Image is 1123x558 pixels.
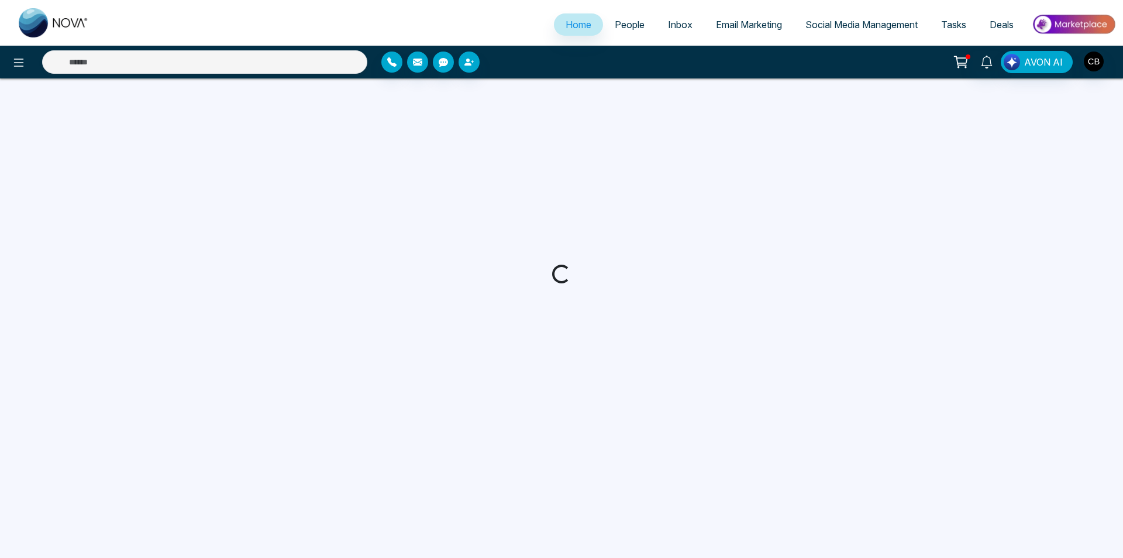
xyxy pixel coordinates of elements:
[668,19,693,30] span: Inbox
[603,13,656,36] a: People
[615,19,645,30] span: People
[19,8,89,37] img: Nova CRM Logo
[704,13,794,36] a: Email Marketing
[566,19,591,30] span: Home
[1001,51,1073,73] button: AVON AI
[929,13,978,36] a: Tasks
[941,19,966,30] span: Tasks
[1004,54,1020,70] img: Lead Flow
[656,13,704,36] a: Inbox
[978,13,1025,36] a: Deals
[716,19,782,30] span: Email Marketing
[990,19,1014,30] span: Deals
[1024,55,1063,69] span: AVON AI
[805,19,918,30] span: Social Media Management
[1031,11,1116,37] img: Market-place.gif
[554,13,603,36] a: Home
[794,13,929,36] a: Social Media Management
[1084,52,1104,71] img: User Avatar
